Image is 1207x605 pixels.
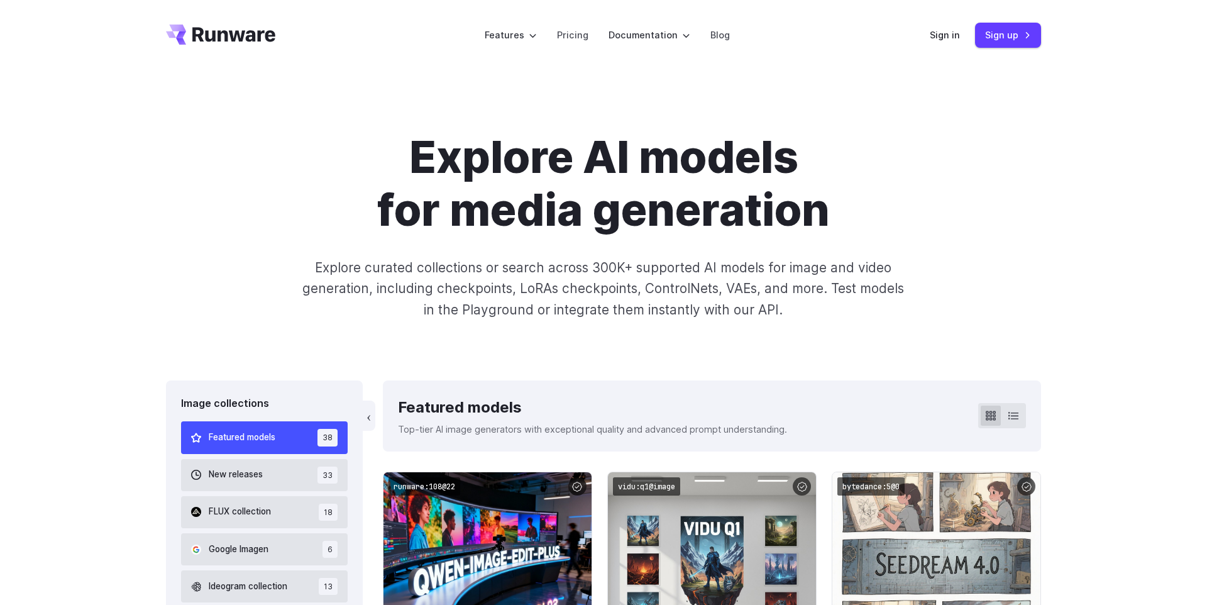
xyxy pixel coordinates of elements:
p: Top-tier AI image generators with exceptional quality and advanced prompt understanding. [398,422,787,436]
span: 38 [317,429,338,446]
a: Go to / [166,25,275,45]
p: Explore curated collections or search across 300K+ supported AI models for image and video genera... [297,257,910,320]
code: vidu:q1@image [613,477,680,496]
span: 6 [322,541,338,558]
a: Blog [710,28,730,42]
button: FLUX collection 18 [181,496,348,528]
a: Sign up [975,23,1041,47]
span: 18 [319,504,338,521]
button: Featured models 38 [181,421,348,453]
span: Google Imagen [209,543,268,557]
code: bytedance:5@0 [837,477,905,496]
button: New releases 33 [181,459,348,491]
span: Ideogram collection [209,580,287,594]
span: 13 [319,578,338,595]
span: Featured models [209,431,275,445]
a: Pricing [557,28,588,42]
span: New releases [209,468,263,482]
code: runware:108@22 [389,477,460,496]
button: Ideogram collection 13 [181,570,348,602]
div: Featured models [398,396,787,419]
a: Sign in [930,28,960,42]
label: Features [485,28,537,42]
button: Google Imagen 6 [181,533,348,565]
div: Image collections [181,396,348,412]
h1: Explore AI models for media generation [253,131,954,237]
span: 33 [317,467,338,484]
label: Documentation [609,28,690,42]
button: ‹ [363,401,375,431]
span: FLUX collection [209,505,271,519]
